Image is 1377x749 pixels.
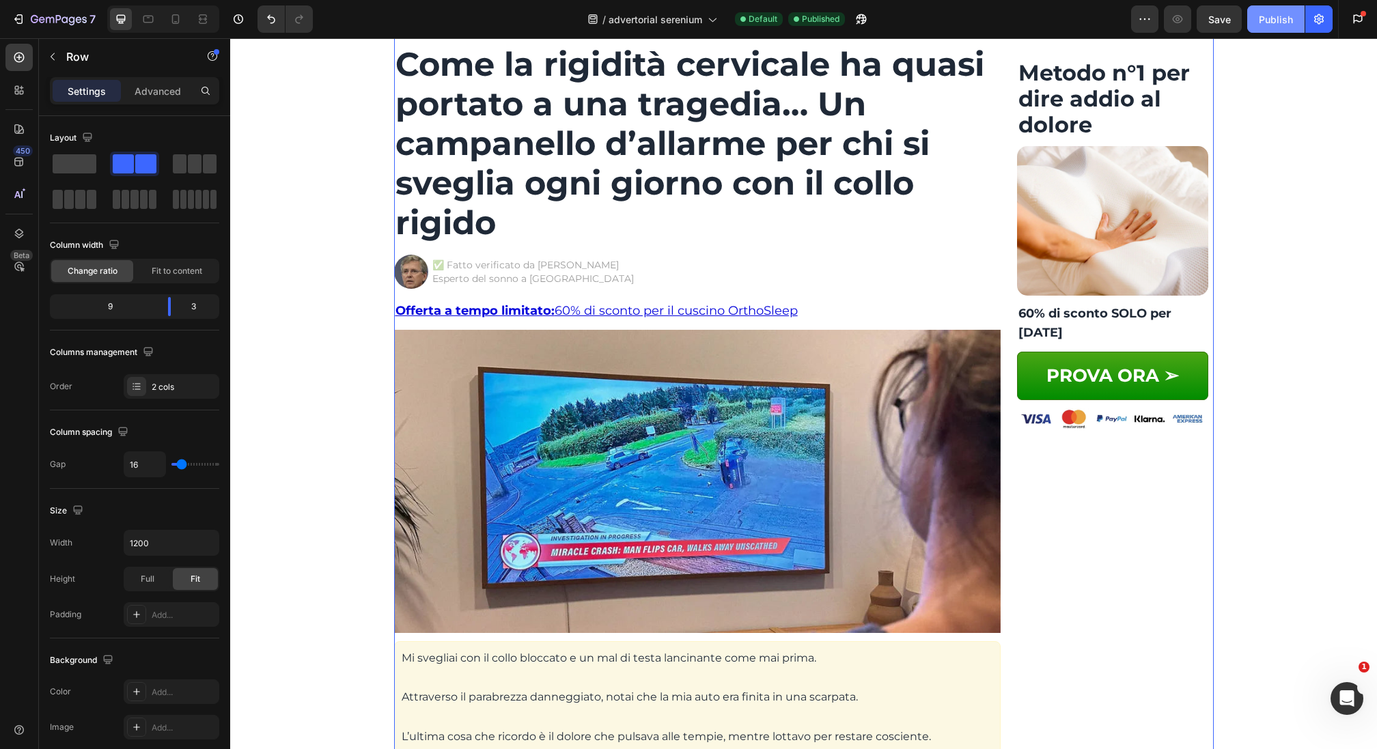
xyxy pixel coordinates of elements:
[50,502,86,520] div: Size
[749,13,777,25] span: Default
[68,84,106,98] p: Settings
[50,686,71,698] div: Color
[68,265,117,277] span: Change ratio
[230,38,1377,749] iframe: Design area
[124,531,219,555] input: Auto
[182,297,217,316] div: 3
[50,343,156,362] div: Columns management
[50,380,72,393] div: Order
[50,458,66,470] div: Gap
[191,573,200,585] span: Fit
[788,21,960,100] strong: Metodo n°1 per dire addio al dolore
[50,573,75,585] div: Height
[152,722,216,734] div: Add...
[171,649,763,669] p: Attraverso il parabrezza danneggiato, notai che la mia auto era finita in una scarpata.
[5,5,102,33] button: 7
[135,84,181,98] p: Advanced
[50,423,131,442] div: Column spacing
[1197,5,1242,33] button: Save
[141,573,154,585] span: Full
[152,265,202,277] span: Fit to content
[66,48,182,65] p: Row
[152,609,216,621] div: Add...
[50,537,72,549] div: Width
[324,265,568,280] u: 60% di sconto per il cuscino OrthoSleep
[1208,14,1231,25] span: Save
[89,11,96,27] p: 7
[787,108,978,257] img: gempages_579213828605084465-876dd873-3c89-4a5c-90d7-fe4cfd450d87.webp
[50,721,74,733] div: Image
[50,608,81,621] div: Padding
[171,610,763,630] p: Mi svegliai con il collo bloccato e un mal di testa lancinante come mai prima.
[171,689,763,709] p: L’ultima cosa che ricordo è il dolore che pulsava alle tempie, mentre lottavo per restare cosciente.
[1331,682,1363,715] iframe: Intercom live chat
[13,145,33,156] div: 450
[802,13,839,25] span: Published
[609,12,702,27] span: advertorial serenium
[152,686,216,698] div: Add...
[50,129,96,147] div: Layout
[602,12,606,27] span: /
[50,236,122,255] div: Column width
[50,651,116,670] div: Background
[816,322,949,354] p: PROVA ORA ➢
[124,452,165,477] input: Auto
[1247,5,1305,33] button: Publish
[788,266,977,304] p: 60% di sconto SOLO per [DATE]
[787,313,978,362] a: PROVA ORA ➢
[53,297,157,316] div: 9
[1259,12,1293,27] div: Publish
[1359,662,1369,673] span: 1
[787,370,978,392] img: gempages_579213828605084465-e5c88bd2-1e47-4794-a561-fa4f594dbb84.webp
[152,381,216,393] div: 2 cols
[164,292,770,595] img: gempages_579213828605084465-c4fef468-6eae-4854-849c-86e4d89f0b5c.webp
[10,250,33,261] div: Beta
[258,5,313,33] div: Undo/Redo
